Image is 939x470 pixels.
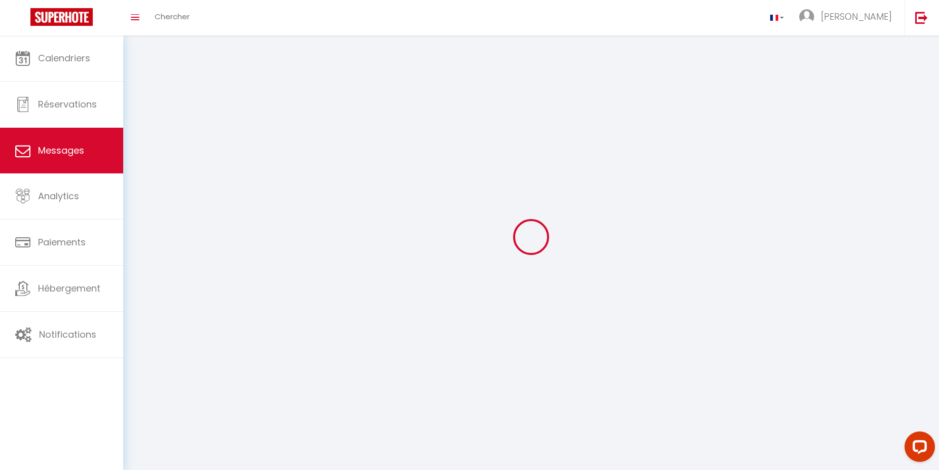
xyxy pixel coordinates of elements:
img: ... [799,9,814,24]
span: Notifications [39,328,96,341]
span: Calendriers [38,52,90,64]
iframe: LiveChat chat widget [896,427,939,470]
span: Analytics [38,190,79,202]
span: Réservations [38,98,97,111]
img: logout [915,11,928,24]
span: Hébergement [38,282,100,295]
img: Super Booking [30,8,93,26]
span: [PERSON_NAME] [821,10,892,23]
span: Chercher [155,11,190,22]
span: Messages [38,144,84,157]
span: Paiements [38,236,86,248]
